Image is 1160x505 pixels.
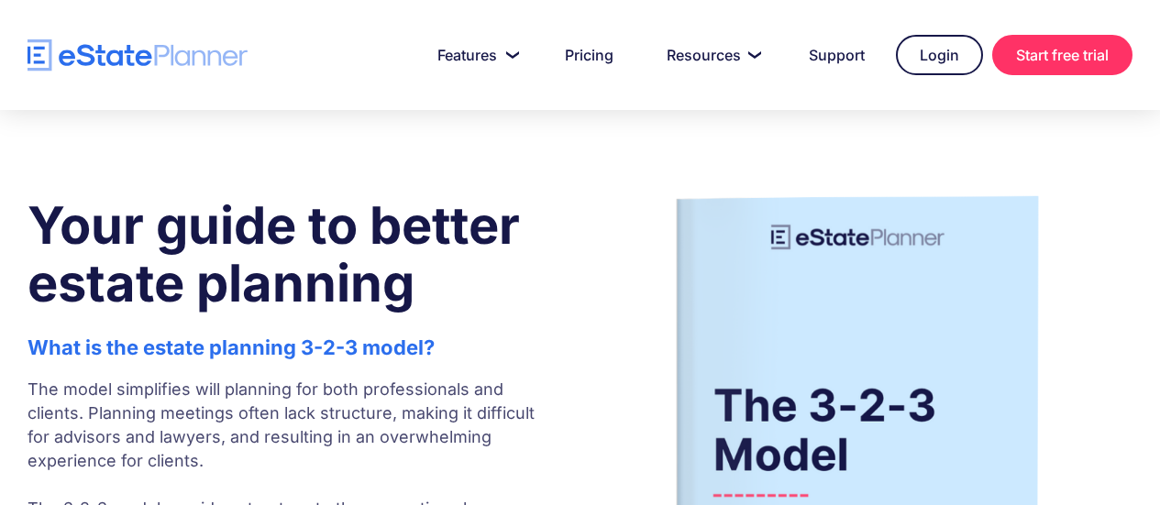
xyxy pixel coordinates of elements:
[543,37,635,73] a: Pricing
[645,37,778,73] a: Resources
[28,39,248,71] a: home
[787,37,887,73] a: Support
[896,35,983,75] a: Login
[415,37,534,73] a: Features
[992,35,1132,75] a: Start free trial
[28,335,547,359] h2: What is the estate planning 3-2-3 model?
[28,194,520,314] strong: Your guide to better estate planning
